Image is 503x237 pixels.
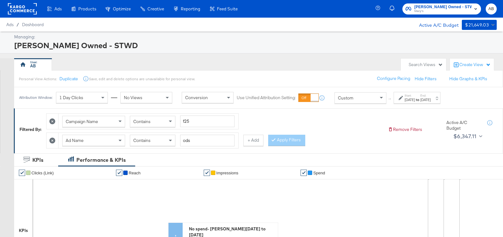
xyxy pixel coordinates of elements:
[32,156,43,164] div: KPIs
[89,76,195,82] div: Save, edit and delete options are unavailable for personal view.
[133,138,151,143] span: Contains
[459,62,491,68] div: Create View
[488,5,494,13] span: AB
[449,76,487,82] button: Hide Graphs & KPIs
[451,131,484,141] button: $6,347.11
[465,21,489,29] div: $21,649.03
[420,93,431,98] label: End:
[243,135,263,146] button: + Add
[113,6,131,11] span: Optimize
[129,171,141,175] span: Reach
[181,6,200,11] span: Reporting
[237,95,296,101] label: Use Unified Attribution Setting:
[301,170,307,176] a: ✔
[19,76,57,82] div: Personal View Actions:
[6,22,14,27] span: Ads
[402,3,481,14] button: [PERSON_NAME] Owned - STWDMacy's
[147,6,164,11] span: Creative
[414,4,472,10] span: [PERSON_NAME] Owned - STWD
[415,98,420,102] strong: to
[180,116,235,127] input: Enter a search term
[420,98,431,103] div: [DATE]
[462,20,497,30] button: $21,649.03
[217,6,238,11] span: Feed Suite
[31,171,54,175] span: Clicks (Link)
[14,34,495,40] div: Managing:
[54,6,62,11] span: Ads
[415,76,437,82] button: Hide Filters
[216,171,238,175] span: Impressions
[446,120,481,131] div: Active A/C Budget
[387,98,393,100] span: ↑
[204,170,210,176] a: ✔
[133,119,151,124] span: Contains
[486,3,497,14] button: AB
[388,127,422,133] button: Remove Filters
[14,22,22,27] span: /
[453,132,477,141] div: $6,347.11
[405,93,415,98] label: Start:
[19,170,25,176] a: ✔
[22,22,44,27] a: Dashboard
[76,156,126,164] div: Performance & KPIs
[185,95,208,101] span: Conversion
[30,63,36,69] div: AB
[66,119,98,124] span: Campaign Name
[78,6,96,11] span: Products
[412,20,459,29] div: Active A/C Budget
[338,95,353,101] span: Custom
[66,138,84,143] span: Ad Name
[19,96,53,100] div: Attribution Window:
[59,95,83,101] span: 1 Day Clicks
[409,62,443,68] div: Search Views
[405,98,415,103] div: [DATE]
[180,135,235,146] input: Enter a search term
[59,76,78,82] button: Duplicate
[124,95,142,101] span: No Views
[14,40,495,51] div: [PERSON_NAME] Owned - STWD
[116,170,122,176] a: ✔
[19,127,41,133] div: Filtered By:
[313,171,325,175] span: Spend
[373,73,415,84] button: Configure Pacing
[414,9,472,14] span: Macy's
